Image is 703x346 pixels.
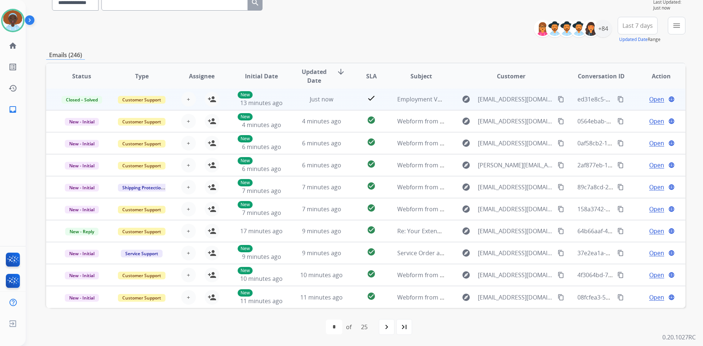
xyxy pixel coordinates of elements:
[617,184,624,190] mat-icon: content_copy
[558,206,564,212] mat-icon: content_copy
[65,228,98,235] span: New - Reply
[558,184,564,190] mat-icon: content_copy
[668,96,675,103] mat-icon: language
[649,271,664,279] span: Open
[302,161,341,169] span: 6 minutes ago
[577,271,689,279] span: 4f3064bd-70ce-4607-9d28-6e9569de6c33
[238,157,253,164] p: New
[462,249,470,257] mat-icon: explore
[367,226,376,234] mat-icon: check_circle
[242,121,281,129] span: 4 minutes ago
[577,183,688,191] span: 89c7a8cd-278a-4481-8f18-5355a1639134
[668,272,675,278] mat-icon: language
[462,95,470,104] mat-icon: explore
[118,294,165,302] span: Customer Support
[558,140,564,146] mat-icon: content_copy
[65,272,99,279] span: New - Initial
[558,96,564,103] mat-icon: content_copy
[208,293,216,302] mat-icon: person_add
[187,227,190,235] span: +
[649,139,664,148] span: Open
[577,161,688,169] span: 2af877eb-1cba-4a68-a89d-a58b3447a5f2
[668,294,675,301] mat-icon: language
[619,37,648,42] button: Updated Date
[310,95,333,103] span: Just now
[617,272,624,278] mat-icon: content_copy
[397,271,563,279] span: Webform from [EMAIL_ADDRESS][DOMAIN_NAME] on [DATE]
[618,17,658,34] button: Last 7 days
[121,250,163,257] span: Service Support
[462,161,470,170] mat-icon: explore
[397,205,563,213] span: Webform from [EMAIL_ADDRESS][DOMAIN_NAME] on [DATE]
[462,205,470,213] mat-icon: explore
[46,51,85,60] p: Emails (246)
[622,24,653,27] span: Last 7 days
[649,95,664,104] span: Open
[367,94,376,103] mat-icon: check
[118,140,165,148] span: Customer Support
[367,182,376,190] mat-icon: check_circle
[462,183,470,191] mat-icon: explore
[8,84,17,93] mat-icon: history
[497,72,525,81] span: Customer
[478,249,553,257] span: [EMAIL_ADDRESS][DOMAIN_NAME]
[649,183,664,191] span: Open
[208,271,216,279] mat-icon: person_add
[302,227,341,235] span: 9 minutes ago
[367,204,376,212] mat-icon: check_circle
[662,333,696,342] p: 0.20.1027RC
[242,187,281,195] span: 7 minutes ago
[558,118,564,124] mat-icon: content_copy
[558,162,564,168] mat-icon: content_copy
[649,293,664,302] span: Open
[668,118,675,124] mat-icon: language
[187,293,190,302] span: +
[181,224,196,238] button: +
[668,250,675,256] mat-icon: language
[478,205,553,213] span: [EMAIL_ADDRESS][DOMAIN_NAME]
[649,227,664,235] span: Open
[118,206,165,213] span: Customer Support
[181,158,196,172] button: +
[617,206,624,212] mat-icon: content_copy
[617,294,624,301] mat-icon: content_copy
[577,139,689,147] span: 0af58cb2-10db-4c25-ba0d-512a7bbf81ab
[649,205,664,213] span: Open
[238,135,253,142] p: New
[238,201,253,208] p: New
[462,117,470,126] mat-icon: explore
[240,99,283,107] span: 13 minutes ago
[208,227,216,235] mat-icon: person_add
[367,116,376,124] mat-icon: check_circle
[300,271,343,279] span: 10 minutes ago
[478,183,553,191] span: [EMAIL_ADDRESS][DOMAIN_NAME]
[187,249,190,257] span: +
[187,95,190,104] span: +
[189,72,215,81] span: Assignee
[118,118,165,126] span: Customer Support
[577,117,693,125] span: 0564ebab-1ee1-46d7-b095-81d459db36d5
[462,293,470,302] mat-icon: explore
[649,249,664,257] span: Open
[578,72,625,81] span: Conversation ID
[478,161,553,170] span: [PERSON_NAME][EMAIL_ADDRESS][PERSON_NAME][DOMAIN_NAME]
[558,228,564,234] mat-icon: content_copy
[355,320,373,334] div: 25
[208,183,216,191] mat-icon: person_add
[400,323,409,331] mat-icon: last_page
[238,289,253,297] p: New
[187,205,190,213] span: +
[65,250,99,257] span: New - Initial
[478,293,553,302] span: [EMAIL_ADDRESS][DOMAIN_NAME]
[181,136,196,150] button: +
[302,249,341,257] span: 9 minutes ago
[181,290,196,305] button: +
[478,271,553,279] span: [EMAIL_ADDRESS][DOMAIN_NAME]
[462,227,470,235] mat-icon: explore
[577,249,689,257] span: 37e2ea1a-53cc-4e68-8249-536cb0376c37
[346,323,351,331] div: of
[397,293,563,301] span: Webform from [EMAIL_ADDRESS][DOMAIN_NAME] on [DATE]
[238,113,253,120] p: New
[558,250,564,256] mat-icon: content_copy
[382,323,391,331] mat-icon: navigate_next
